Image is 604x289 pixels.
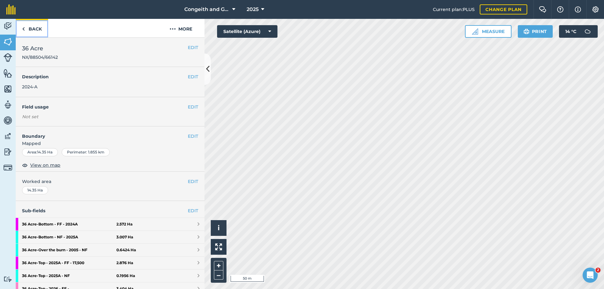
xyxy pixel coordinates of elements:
img: svg+xml;base64,PD94bWwgdmVyc2lvbj0iMS4wIiBlbmNvZGluZz0idXRmLTgiPz4KPCEtLSBHZW5lcmF0b3I6IEFkb2JlIE... [3,100,12,109]
span: Mapped [16,140,204,147]
button: Measure [465,25,512,38]
span: 14 ° C [565,25,576,38]
button: Satellite (Azure) [217,25,277,38]
span: Congeith and Glaisters [184,6,230,13]
button: i [211,220,226,236]
span: 2 [596,268,601,273]
img: svg+xml;base64,PHN2ZyB4bWxucz0iaHR0cDovL3d3dy53My5vcmcvMjAwMC9zdmciIHdpZHRoPSI5IiBoZWlnaHQ9IjI0Ii... [22,25,25,33]
img: svg+xml;base64,PD94bWwgdmVyc2lvbj0iMS4wIiBlbmNvZGluZz0idXRmLTgiPz4KPCEtLSBHZW5lcmF0b3I6IEFkb2JlIE... [3,276,12,282]
img: svg+xml;base64,PD94bWwgdmVyc2lvbj0iMS4wIiBlbmNvZGluZz0idXRmLTgiPz4KPCEtLSBHZW5lcmF0b3I6IEFkb2JlIE... [3,163,12,172]
img: fieldmargin Logo [6,4,16,14]
button: Print [518,25,553,38]
span: 36 Acre [22,44,58,53]
span: 2025 [247,6,259,13]
a: Back [16,19,48,37]
img: svg+xml;base64,PHN2ZyB4bWxucz0iaHR0cDovL3d3dy53My5vcmcvMjAwMC9zdmciIHdpZHRoPSIxOCIgaGVpZ2h0PSIyNC... [22,161,28,169]
button: More [157,19,204,37]
img: svg+xml;base64,PHN2ZyB4bWxucz0iaHR0cDovL3d3dy53My5vcmcvMjAwMC9zdmciIHdpZHRoPSIxNyIgaGVpZ2h0PSIxNy... [575,6,581,13]
img: A cog icon [592,6,599,13]
a: 36 Acre-Bottom - FF - 2024A2.572 Ha [16,218,204,231]
span: NX/88504/66142 [22,54,58,60]
img: svg+xml;base64,PHN2ZyB4bWxucz0iaHR0cDovL3d3dy53My5vcmcvMjAwMC9zdmciIHdpZHRoPSI1NiIgaGVpZ2h0PSI2MC... [3,37,12,47]
a: 36 Acre-Top - 2025A - NF0.1956 Ha [16,270,204,282]
span: i [218,224,220,232]
a: 36 Acre-Top - 2025A - FF - 17,5002.876 Ha [16,257,204,269]
img: svg+xml;base64,PD94bWwgdmVyc2lvbj0iMS4wIiBlbmNvZGluZz0idXRmLTgiPz4KPCEtLSBHZW5lcmF0b3I6IEFkb2JlIE... [3,53,12,62]
button: EDIT [188,44,198,51]
strong: 2.572 Ha [116,222,132,227]
a: EDIT [188,207,198,214]
strong: 3.007 Ha [116,235,133,240]
strong: 36 Acre - Top - 2025A - NF [22,270,116,282]
strong: 0.1956 Ha [116,273,135,278]
img: A question mark icon [556,6,564,13]
button: 14 °C [559,25,598,38]
strong: 36 Acre - Bottom - FF - 2024A [22,218,116,231]
button: EDIT [188,133,198,140]
img: svg+xml;base64,PHN2ZyB4bWxucz0iaHR0cDovL3d3dy53My5vcmcvMjAwMC9zdmciIHdpZHRoPSIxOSIgaGVpZ2h0PSIyNC... [523,28,529,35]
a: 36 Acre-Bottom - NF - 2025A3.007 Ha [16,231,204,243]
img: svg+xml;base64,PD94bWwgdmVyc2lvbj0iMS4wIiBlbmNvZGluZz0idXRmLTgiPz4KPCEtLSBHZW5lcmF0b3I6IEFkb2JlIE... [3,147,12,157]
img: svg+xml;base64,PD94bWwgdmVyc2lvbj0iMS4wIiBlbmNvZGluZz0idXRmLTgiPz4KPCEtLSBHZW5lcmF0b3I6IEFkb2JlIE... [3,131,12,141]
span: Current plan : PLUS [433,6,475,13]
h4: Boundary [16,126,188,140]
a: Change plan [480,4,527,14]
div: 14.35 Ha [22,186,48,194]
button: EDIT [188,73,198,80]
a: 36 Acre-Over the burn - 2005 - NF0.6424 Ha [16,244,204,256]
button: EDIT [188,178,198,185]
span: Worked area [22,178,198,185]
div: Perimeter : 1.855 km [62,148,110,156]
h4: Sub-fields [16,207,204,214]
img: svg+xml;base64,PD94bWwgdmVyc2lvbj0iMS4wIiBlbmNvZGluZz0idXRmLTgiPz4KPCEtLSBHZW5lcmF0b3I6IEFkb2JlIE... [581,25,594,38]
strong: 36 Acre - Bottom - NF - 2025A [22,231,116,243]
h4: Description [22,73,198,80]
img: svg+xml;base64,PHN2ZyB4bWxucz0iaHR0cDovL3d3dy53My5vcmcvMjAwMC9zdmciIHdpZHRoPSI1NiIgaGVpZ2h0PSI2MC... [3,84,12,94]
h4: Field usage [22,103,188,110]
button: EDIT [188,103,198,110]
img: Two speech bubbles overlapping with the left bubble in the forefront [539,6,546,13]
img: svg+xml;base64,PD94bWwgdmVyc2lvbj0iMS4wIiBlbmNvZGluZz0idXRmLTgiPz4KPCEtLSBHZW5lcmF0b3I6IEFkb2JlIE... [3,21,12,31]
img: Four arrows, one pointing top left, one top right, one bottom right and the last bottom left [215,243,222,250]
button: + [214,261,223,270]
img: svg+xml;base64,PHN2ZyB4bWxucz0iaHR0cDovL3d3dy53My5vcmcvMjAwMC9zdmciIHdpZHRoPSIyMCIgaGVpZ2h0PSIyNC... [170,25,176,33]
img: Ruler icon [472,28,478,35]
button: View on map [22,161,60,169]
span: View on map [30,162,60,169]
strong: 36 Acre - Over the burn - 2005 - NF [22,244,116,256]
button: – [214,270,223,280]
div: Area : 14.35 Ha [22,148,58,156]
strong: 2.876 Ha [116,260,133,265]
iframe: Intercom live chat [583,268,598,283]
strong: 0.6424 Ha [116,247,136,253]
img: svg+xml;base64,PHN2ZyB4bWxucz0iaHR0cDovL3d3dy53My5vcmcvMjAwMC9zdmciIHdpZHRoPSI1NiIgaGVpZ2h0PSI2MC... [3,69,12,78]
span: 2024-A [22,84,37,90]
strong: 36 Acre - Top - 2025A - FF - 17,500 [22,257,116,269]
img: svg+xml;base64,PD94bWwgdmVyc2lvbj0iMS4wIiBlbmNvZGluZz0idXRmLTgiPz4KPCEtLSBHZW5lcmF0b3I6IEFkb2JlIE... [3,116,12,125]
div: Not set [22,114,198,120]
